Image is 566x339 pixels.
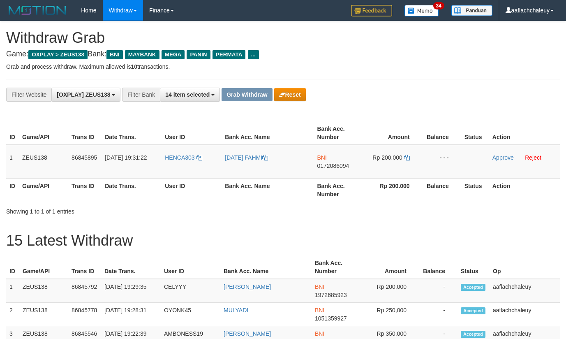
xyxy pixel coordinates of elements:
span: [DATE] 19:31:22 [105,154,147,161]
th: Amount [363,121,422,145]
td: - - - [422,145,461,179]
th: User ID [162,178,222,202]
a: MULYADI [224,307,248,313]
td: OYONK45 [161,303,220,326]
th: Trans ID [68,178,102,202]
span: OXPLAY > ZEUS138 [28,50,88,59]
span: 86845895 [72,154,97,161]
th: Trans ID [68,255,101,279]
th: ID [6,255,19,279]
th: Action [489,121,560,145]
th: Status [461,121,489,145]
td: [DATE] 19:29:35 [101,279,161,303]
th: Status [461,178,489,202]
th: Bank Acc. Name [222,178,314,202]
span: BNI [315,330,324,337]
a: Reject [525,154,541,161]
td: ZEUS138 [19,279,68,303]
th: Date Trans. [102,178,162,202]
a: [PERSON_NAME] [224,330,271,337]
button: Reset [274,88,306,101]
td: aaflachchaleuy [490,303,560,326]
h1: 15 Latest Withdraw [6,232,560,249]
td: Rp 200,000 [360,279,419,303]
button: [OXPLAY] ZEUS138 [51,88,120,102]
img: Feedback.jpg [351,5,392,16]
div: Showing 1 to 1 of 1 entries [6,204,230,216]
th: Action [489,178,560,202]
td: - [419,303,457,326]
span: 34 [433,2,444,9]
th: Bank Acc. Number [314,121,363,145]
div: Filter Bank [122,88,160,102]
span: MAYBANK [125,50,159,59]
button: 14 item selected [160,88,220,102]
td: ZEUS138 [19,303,68,326]
td: CELYYY [161,279,220,303]
th: ID [6,121,19,145]
td: aaflachchaleuy [490,279,560,303]
span: BNI [106,50,122,59]
th: Bank Acc. Name [220,255,312,279]
a: [PERSON_NAME] [224,283,271,290]
span: Accepted [461,331,485,338]
a: Approve [492,154,514,161]
th: Trans ID [68,121,102,145]
span: ... [248,50,259,59]
div: Filter Website [6,88,51,102]
th: Rp 200.000 [363,178,422,202]
th: Balance [419,255,457,279]
span: Accepted [461,307,485,314]
span: Copy 1972685923 to clipboard [315,292,347,298]
td: 1 [6,145,19,179]
span: 14 item selected [165,91,210,98]
th: Bank Acc. Number [314,178,363,202]
strong: 10 [131,63,137,70]
h1: Withdraw Grab [6,30,560,46]
img: Button%20Memo.svg [404,5,439,16]
td: 1 [6,279,19,303]
span: [OXPLAY] ZEUS138 [57,91,110,98]
span: BNI [315,283,324,290]
span: Copy 1051359927 to clipboard [315,315,347,322]
th: Game/API [19,255,68,279]
th: Game/API [19,121,68,145]
td: [DATE] 19:28:31 [101,303,161,326]
th: Game/API [19,178,68,202]
span: Accepted [461,284,485,291]
a: Copy 200000 to clipboard [404,154,410,161]
span: PERMATA [213,50,246,59]
th: User ID [161,255,220,279]
th: Balance [422,178,461,202]
th: Amount [360,255,419,279]
h4: Game: Bank: [6,50,560,58]
span: Rp 200.000 [372,154,402,161]
button: Grab Withdraw [222,88,272,101]
span: MEGA [162,50,185,59]
a: HENCA303 [165,154,202,161]
td: 2 [6,303,19,326]
th: ID [6,178,19,202]
a: [DATE] FAHMI [225,154,268,161]
th: Date Trans. [101,255,161,279]
p: Grab and process withdraw. Maximum allowed is transactions. [6,63,560,71]
th: Op [490,255,560,279]
img: MOTION_logo.png [6,4,69,16]
td: - [419,279,457,303]
th: Status [457,255,490,279]
th: Bank Acc. Number [312,255,360,279]
td: ZEUS138 [19,145,68,179]
span: BNI [315,307,324,313]
span: BNI [317,154,326,161]
span: Copy 0172086094 to clipboard [317,163,349,169]
th: Balance [422,121,461,145]
th: Bank Acc. Name [222,121,314,145]
td: 86845778 [68,303,101,326]
td: Rp 250,000 [360,303,419,326]
span: HENCA303 [165,154,194,161]
img: panduan.png [451,5,492,16]
th: Date Trans. [102,121,162,145]
td: 86845792 [68,279,101,303]
span: PANIN [187,50,210,59]
th: User ID [162,121,222,145]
